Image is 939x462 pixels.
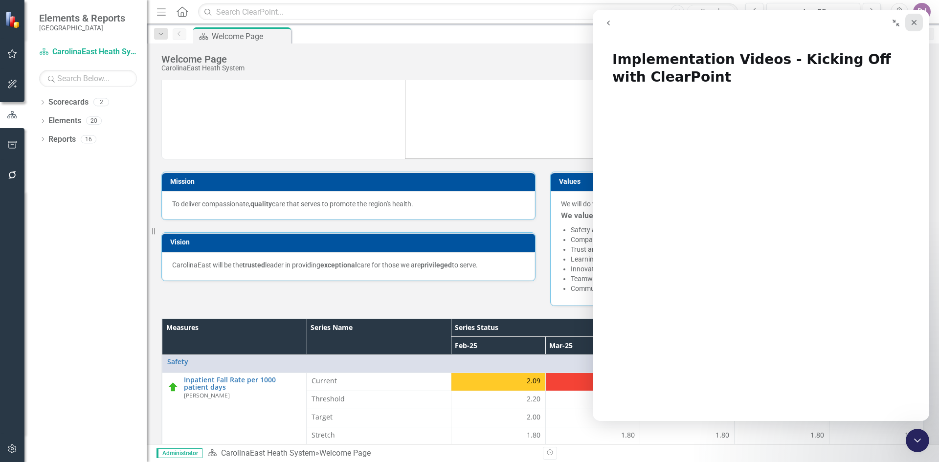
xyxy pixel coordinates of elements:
[312,376,446,386] span: Current
[81,135,96,143] div: 16
[184,392,230,398] small: [PERSON_NAME]
[170,239,530,246] h3: Vision
[905,430,918,440] span: 1.80
[545,409,640,427] td: Double-Click to Edit
[212,30,289,43] div: Welcome Page
[527,430,540,440] span: 1.80
[735,427,829,445] td: Double-Click to Edit
[527,394,540,404] span: 2.20
[86,117,102,125] div: 20
[561,211,914,220] h3: We value:
[307,409,451,427] td: Double-Click to Edit
[451,427,545,445] td: Double-Click to Edit
[162,354,924,373] td: Double-Click to Edit Right Click for Context Menu
[571,235,914,244] li: Compassion, dignity and respect for all people.
[170,178,530,185] h3: Mission
[307,391,451,409] td: Double-Click to Edit
[48,115,81,127] a: Elements
[527,376,540,386] span: 2.09
[571,284,914,293] li: Community partners in health.
[829,427,923,445] td: Double-Click to Edit
[545,373,640,391] td: Double-Click to Edit
[39,24,125,32] small: [GEOGRAPHIC_DATA]
[913,3,931,21] button: DJ
[48,134,76,145] a: Reports
[312,394,446,404] span: Threshold
[5,11,22,28] img: ClearPoint Strategy
[561,199,914,209] p: We will do what is right... .
[527,412,540,422] span: 2.00
[39,70,137,87] input: Search Below...
[593,10,929,421] iframe: Intercom live chat
[770,6,857,18] div: Jun-25
[156,448,202,458] span: Administrator
[167,358,918,365] a: Safety
[687,5,736,19] button: Search
[545,427,640,445] td: Double-Click to Edit
[640,427,735,445] td: Double-Click to Edit
[810,430,824,440] span: 1.80
[250,200,272,208] strong: quality
[162,373,307,445] td: Double-Click to Edit Right Click for Context Menu
[39,46,137,58] a: CarolinaEast Heath System
[320,261,357,269] strong: exceptional
[405,66,681,159] img: mceclip1.png
[198,3,738,21] input: Search ClearPoint...
[307,427,451,445] td: Double-Click to Edit
[243,261,265,269] strong: trusted
[701,7,722,15] span: Search
[571,254,914,264] li: Learning for life.
[161,54,245,65] div: Welcome Page
[571,274,914,284] li: Teamwork and collaboration across boundaries.
[161,65,245,72] div: CarolinaEast Heath System
[545,391,640,409] td: Double-Click to Edit
[319,448,371,458] div: Welcome Page
[221,448,315,458] a: CarolinaEast Heath System
[571,244,914,254] li: Trust and accountability in all of our actions.
[621,430,635,440] span: 1.80
[451,409,545,427] td: Double-Click to Edit
[307,373,451,391] td: Double-Click to Edit
[167,381,179,393] img: On Track
[571,225,914,235] li: Safety as a guiding principle.
[312,430,446,440] span: Stretch
[93,98,109,107] div: 2
[48,97,89,108] a: Scorecards
[207,448,536,459] div: »
[172,260,525,270] p: CarolinaEast will be the leader in providing care for those we are to serve.
[559,178,919,185] h3: Values
[715,430,729,440] span: 1.80
[184,376,301,391] a: Inpatient Fall Rate per 1000 patient days
[766,3,860,21] button: Jun-25
[39,12,125,24] span: Elements & Reports
[451,373,545,391] td: Double-Click to Edit
[451,391,545,409] td: Double-Click to Edit
[421,261,452,269] strong: privileged
[571,264,914,274] li: Innovation in our approach.
[906,429,929,452] iframe: Intercom live chat
[172,199,525,209] p: To deliver compassionate, care that serves to promote the region's health.
[312,412,446,422] span: Target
